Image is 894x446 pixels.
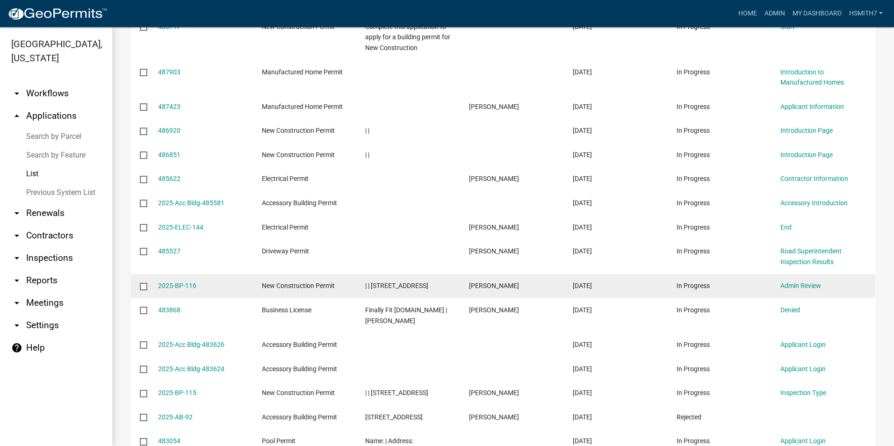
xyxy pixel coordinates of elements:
[11,110,22,122] i: arrow_drop_up
[677,306,710,314] span: In Progress
[11,320,22,331] i: arrow_drop_down
[677,437,710,445] span: In Progress
[780,247,842,266] a: Road Superintendent Inspection Results
[158,437,180,445] a: 483054
[573,127,592,134] span: 10/02/2025
[262,103,343,110] span: Manufactured Home Permit
[780,341,826,348] a: Applicant Login
[573,389,592,396] span: 09/24/2025
[262,223,309,231] span: Electrical Permit
[158,175,180,182] a: 485622
[677,68,710,76] span: In Progress
[262,151,335,158] span: New Construction Permit
[158,23,180,30] a: 488717
[469,103,519,110] span: Logan Thomas
[677,389,710,396] span: In Progress
[780,23,795,30] a: Start
[262,365,337,373] span: Accessory Building Permit
[262,341,337,348] span: Accessory Building Permit
[158,282,196,289] a: 2025-BP-116
[573,199,592,207] span: 09/29/2025
[677,127,710,134] span: In Progress
[11,252,22,264] i: arrow_drop_down
[573,247,592,255] span: 09/29/2025
[262,175,309,182] span: Electrical Permit
[677,247,710,255] span: In Progress
[780,68,844,86] a: Introduction to Manufactured Homes
[677,103,710,110] span: In Progress
[365,306,447,324] span: Finally Fit Fitness.LLC | Green, Tony
[780,389,826,396] a: Inspection Type
[573,151,592,158] span: 10/02/2025
[677,341,710,348] span: In Progress
[780,127,833,134] a: Introduction Page
[573,23,592,30] span: 10/06/2025
[573,175,592,182] span: 09/30/2025
[262,127,335,134] span: New Construction Permit
[469,223,519,231] span: Conrad Davis
[11,297,22,309] i: arrow_drop_down
[780,365,826,373] a: Applicant Login
[677,199,710,207] span: In Progress
[677,365,710,373] span: In Progress
[158,199,224,207] a: 2025-Acc Bldg-485581
[262,247,309,255] span: Driveway Permit
[262,199,337,207] span: Accessory Building Permit
[158,103,180,110] a: 487423
[677,175,710,182] span: In Progress
[780,151,833,158] a: Introduction Page
[469,413,519,421] span: Ricky Cox
[11,208,22,219] i: arrow_drop_down
[158,127,180,134] a: 486920
[469,306,519,314] span: Tony Green
[365,127,369,134] span: | |
[158,151,180,158] a: 486851
[365,282,428,289] span: | | 7273 Columbus Hwy
[761,5,789,22] a: Admin
[262,23,335,30] span: New Construction Permit
[573,68,592,76] span: 10/03/2025
[469,247,519,255] span: Logan Thomas
[11,342,22,353] i: help
[677,282,710,289] span: In Progress
[573,223,592,231] span: 09/29/2025
[780,175,848,182] a: Contractor Information
[780,199,848,207] a: Accessory Introduction
[158,365,224,373] a: 2025-Acc Bldg-483624
[365,23,450,52] span: Complete this application to apply for a building permit for New Construction
[573,103,592,110] span: 10/03/2025
[780,282,821,289] a: Admin Review
[158,247,180,255] a: 485527
[11,275,22,286] i: arrow_drop_down
[469,282,519,289] span: Ricky Cox
[573,413,592,421] span: 09/23/2025
[158,306,180,314] a: 483868
[573,437,592,445] span: 09/23/2025
[158,341,224,348] a: 2025-Acc Bldg-483626
[780,103,844,110] a: Applicant Information
[365,413,423,421] span: 7273 Columbus Hwy
[677,151,710,158] span: In Progress
[262,389,335,396] span: New Construction Permit
[677,23,710,30] span: In Progress
[158,413,193,421] a: 2025-AB-92
[573,365,592,373] span: 09/24/2025
[789,5,845,22] a: My Dashboard
[365,389,428,396] span: | | 960 HWY 36 WEST WOODLAND
[262,306,311,314] span: Business License
[677,223,710,231] span: In Progress
[573,341,592,348] span: 09/24/2025
[11,230,22,241] i: arrow_drop_down
[365,151,369,158] span: | |
[573,282,592,289] span: 09/29/2025
[677,413,701,421] span: Rejected
[735,5,761,22] a: Home
[158,389,196,396] a: 2025-BP-115
[845,5,887,22] a: hsmith7
[469,389,519,396] span: Robert Calvin Wise
[262,68,343,76] span: Manufactured Home Permit
[11,88,22,99] i: arrow_drop_down
[262,282,335,289] span: New Construction Permit
[780,437,826,445] a: Applicant Login
[573,306,592,314] span: 09/25/2025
